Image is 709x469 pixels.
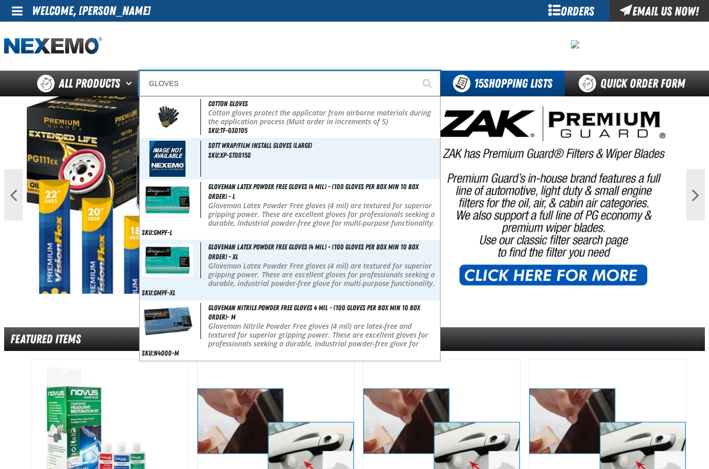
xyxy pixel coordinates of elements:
button: Previous [4,169,23,221]
span: Shopping Lists [474,76,552,91]
img: 93db179228030ecd25a137940bcaa8ab.jpeg [571,40,579,48]
img: 5f29bcdf0b1e3930209598-040112-cotton-gloves_1.jpg [149,99,185,135]
img: PG Filters & Wipers [27,96,682,294]
input: Search [139,71,441,96]
div: Featured Items [4,327,705,351]
button: Next [686,169,705,221]
span: SKU:XP-ST0015G [208,151,250,159]
span: Cotton Gloves [208,99,248,108]
p: Gloveman Latex Powder Free gloves (4 mil) are textured for superior gripping power. These are exc... [208,262,438,296]
button: You have 15 Shopping Lists. Open to view details [441,71,565,96]
img: missing_image.jpg [149,141,185,177]
span: SKU:GMPF-XL [142,289,175,297]
button: Open All Products pages [122,71,139,96]
img: 5b1158c204bb0343310188-ultragard-gloveman-pf.jpg [142,244,193,277]
span: Gloveman Nitrile Powder Free Gloves 4 mil - (100 gloves per box MIN 10 box order)- M [208,304,420,322]
p: Gloveman Latex Powder Free gloves (4 mil) are textured for superior gripping power. These are exc... [208,202,438,236]
img: Nexemo logo [4,37,102,55]
span: All Products [59,74,120,93]
span: SKU:GMPF-L [142,228,172,237]
p: Cotton gloves protect the applicator from airborne materials during the application process (Must... [208,109,438,126]
button: Start Searching [415,71,441,96]
span: SKU:TF-030105 [208,126,247,135]
span: Gloveman Latex Powder Free Gloves (4 mil) - (100 gloves per box MIN 10 box order) - L [208,182,418,200]
span: SKU:N4000-M [142,349,179,357]
strong: 15 [474,76,483,91]
a: Quick Order Form [565,71,704,96]
p: Gloveman Nitrile Powder Free gloves (4 mil) are latex-free and textured for superior gripping pow... [208,322,438,357]
span: Gloveman Latex Powder Free Gloves (4 mil) - (100 gloves per box MIN 10 box order) - XL [208,243,418,261]
img: 5af5ecc1aee19142120436-ultragard-gloveman-pf.jpg [142,184,193,216]
img: 5b1158ef9eea2841396317-ultragard-gloveman-nt8.jpg [142,305,193,337]
span: SOTT Wrap/Film Install Gloves (Large) [208,141,312,149]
